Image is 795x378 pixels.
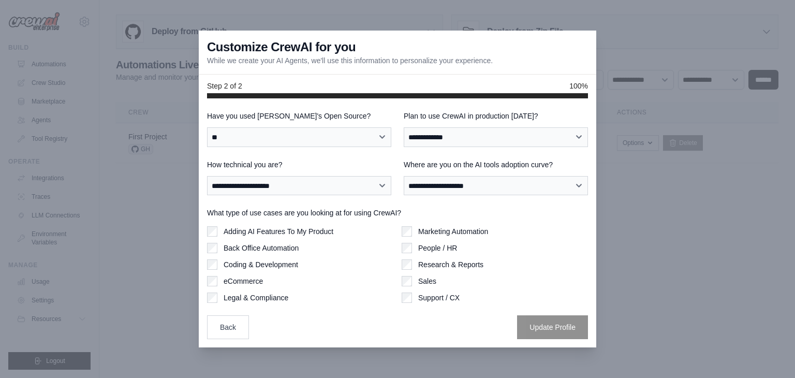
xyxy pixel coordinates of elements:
[224,259,298,270] label: Coding & Development
[418,226,488,237] label: Marketing Automation
[207,81,242,91] span: Step 2 of 2
[224,226,333,237] label: Adding AI Features To My Product
[743,328,795,378] iframe: Chat Widget
[418,276,436,286] label: Sales
[517,315,588,339] button: Update Profile
[224,243,299,253] label: Back Office Automation
[207,208,588,218] label: What type of use cases are you looking at for using CrewAI?
[404,159,588,170] label: Where are you on the AI tools adoption curve?
[418,243,457,253] label: People / HR
[207,315,249,339] button: Back
[224,276,263,286] label: eCommerce
[404,111,588,121] label: Plan to use CrewAI in production [DATE]?
[418,259,483,270] label: Research & Reports
[207,55,493,66] p: While we create your AI Agents, we'll use this information to personalize your experience.
[207,111,391,121] label: Have you used [PERSON_NAME]'s Open Source?
[418,293,460,303] label: Support / CX
[224,293,288,303] label: Legal & Compliance
[207,159,391,170] label: How technical you are?
[569,81,588,91] span: 100%
[207,39,356,55] h3: Customize CrewAI for you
